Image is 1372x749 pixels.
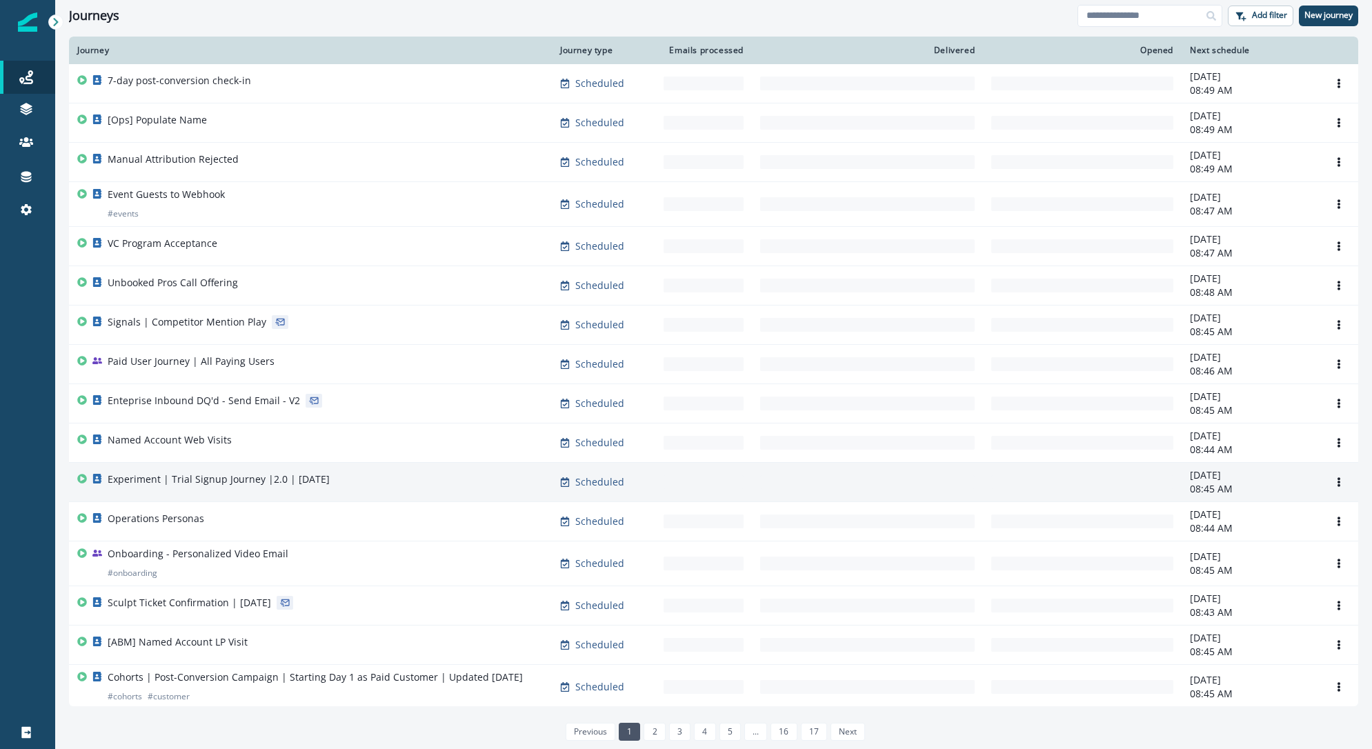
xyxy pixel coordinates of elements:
p: Scheduled [575,436,624,450]
p: 08:45 AM [1190,325,1311,339]
button: Options [1328,432,1350,453]
div: Emails processed [664,45,744,56]
p: [Ops] Populate Name [108,113,207,127]
a: Signals | Competitor Mention PlayScheduled-[DATE]08:45 AMOptions [69,306,1358,345]
p: New journey [1304,10,1353,20]
p: Scheduled [575,357,624,371]
a: 7-day post-conversion check-inScheduled-[DATE]08:49 AMOptions [69,64,1358,103]
p: 08:48 AM [1190,286,1311,299]
p: [DATE] [1190,468,1311,482]
p: [DATE] [1190,390,1311,403]
a: [Ops] Populate NameScheduled-[DATE]08:49 AMOptions [69,103,1358,143]
p: [DATE] [1190,148,1311,162]
h1: Journeys [69,8,119,23]
p: Scheduled [575,638,624,652]
div: Delivered [760,45,975,56]
p: 08:45 AM [1190,563,1311,577]
p: # cohorts [108,690,142,703]
p: 08:43 AM [1190,606,1311,619]
button: Options [1328,112,1350,133]
p: Sculpt Ticket Confirmation | [DATE] [108,596,271,610]
p: 08:46 AM [1190,364,1311,378]
p: 08:44 AM [1190,521,1311,535]
p: Scheduled [575,155,624,169]
p: [DATE] [1190,232,1311,246]
p: 08:49 AM [1190,123,1311,137]
p: 08:47 AM [1190,246,1311,260]
p: Experiment | Trial Signup Journey |2.0 | [DATE] [108,472,330,486]
a: Operations PersonasScheduled-[DATE]08:44 AMOptions [69,502,1358,541]
div: Opened [991,45,1173,56]
div: Next schedule [1190,45,1311,56]
button: Options [1328,677,1350,697]
p: Signals | Competitor Mention Play [108,315,266,329]
button: Options [1328,472,1350,492]
button: Options [1328,635,1350,655]
a: Page 2 [644,723,665,741]
a: Page 17 [801,723,827,741]
a: [ABM] Named Account LP VisitScheduled-[DATE]08:45 AMOptions [69,626,1358,665]
p: [DATE] [1190,190,1311,204]
p: [ABM] Named Account LP Visit [108,635,248,649]
p: [DATE] [1190,429,1311,443]
p: Scheduled [575,475,624,489]
p: 08:44 AM [1190,443,1311,457]
div: Journey [77,45,544,56]
p: Unbooked Pros Call Offering [108,276,238,290]
div: Journey type [560,45,647,56]
p: Scheduled [575,599,624,612]
p: Named Account Web Visits [108,433,232,447]
p: Scheduled [575,318,624,332]
a: Event Guests to Webhook#eventsScheduled-[DATE]08:47 AMOptions [69,182,1358,227]
button: Options [1328,194,1350,214]
p: [DATE] [1190,109,1311,123]
a: Page 3 [669,723,690,741]
a: VC Program AcceptanceScheduled-[DATE]08:47 AMOptions [69,227,1358,266]
ul: Pagination [562,723,866,741]
button: Add filter [1228,6,1293,26]
p: 08:49 AM [1190,83,1311,97]
a: Cohorts | Post-Conversion Campaign | Starting Day 1 as Paid Customer | Updated [DATE]#cohorts#cus... [69,665,1358,710]
a: Onboarding - Personalized Video Email#onboardingScheduled-[DATE]08:45 AMOptions [69,541,1358,586]
p: # customer [148,690,190,703]
button: Options [1328,354,1350,374]
a: Unbooked Pros Call OfferingScheduled-[DATE]08:48 AMOptions [69,266,1358,306]
button: Options [1328,595,1350,616]
p: Scheduled [575,116,624,130]
p: 08:47 AM [1190,204,1311,218]
p: 08:45 AM [1190,403,1311,417]
p: Scheduled [575,279,624,292]
a: Sculpt Ticket Confirmation | [DATE]Scheduled-[DATE]08:43 AMOptions [69,586,1358,626]
p: 08:45 AM [1190,482,1311,496]
p: [DATE] [1190,673,1311,687]
p: [DATE] [1190,70,1311,83]
p: [DATE] [1190,350,1311,364]
button: Options [1328,393,1350,414]
a: Manual Attribution RejectedScheduled-[DATE]08:49 AMOptions [69,143,1358,182]
p: Scheduled [575,239,624,253]
p: Scheduled [575,557,624,570]
button: New journey [1299,6,1358,26]
p: Scheduled [575,397,624,410]
a: Named Account Web VisitsScheduled-[DATE]08:44 AMOptions [69,423,1358,463]
button: Options [1328,314,1350,335]
p: [DATE] [1190,272,1311,286]
p: Scheduled [575,197,624,211]
p: Add filter [1252,10,1287,20]
p: 08:45 AM [1190,645,1311,659]
a: Jump forward [744,723,767,741]
p: Scheduled [575,77,624,90]
p: [DATE] [1190,592,1311,606]
p: Event Guests to Webhook [108,188,225,201]
p: Operations Personas [108,512,204,526]
button: Options [1328,275,1350,296]
a: Page 5 [719,723,741,741]
button: Options [1328,553,1350,574]
img: Inflection [18,12,37,32]
a: Page 1 is your current page [619,723,640,741]
p: Cohorts | Post-Conversion Campaign | Starting Day 1 as Paid Customer | Updated [DATE] [108,670,523,684]
p: [DATE] [1190,550,1311,563]
p: Scheduled [575,515,624,528]
p: Onboarding - Personalized Video Email [108,547,288,561]
p: 08:49 AM [1190,162,1311,176]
